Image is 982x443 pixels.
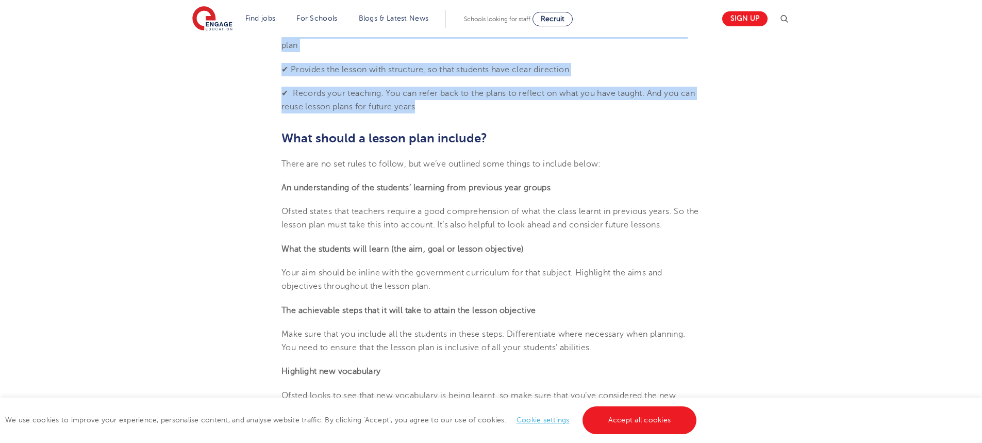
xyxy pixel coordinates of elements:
a: Sign up [722,11,768,26]
span: Ofsted looks to see that new vocabulary is being learnt, so make sure that you’ve considered the ... [281,391,676,414]
a: For Schools [296,14,337,22]
span: We use cookies to improve your experience, personalise content, and analyse website traffic. By c... [5,416,699,424]
span: ✔ Provides the lesson with structure, so that students have clear direction [281,65,569,74]
img: Engage Education [192,6,232,32]
a: Blogs & Latest News [359,14,429,22]
span: Make sure that you include all the students in these steps. Differentiate where necessary when pl... [281,330,686,352]
a: Cookie settings [517,416,570,424]
span: Your aim should be inline with the government curriculum for that subject. Highlight the aims and... [281,268,662,291]
span: Recruit [541,15,564,23]
a: Accept all cookies [582,406,697,434]
a: Recruit [532,12,573,26]
a: Find jobs [245,14,276,22]
b: Highlight new vocabulary [281,367,381,376]
span: ✔ Records your teaching. You can refer back to the plans to reflect on what you have taught. And ... [281,89,695,111]
b: What the students will learn (the aim, goal or lesson objective) [281,244,524,254]
span: Schools looking for staff [464,15,530,23]
b: The achievable steps that it will take to attain the lesson objective [281,306,536,315]
span: What should a lesson plan include? [281,131,487,145]
b: An understanding of the students’ learning from previous year groups [281,183,551,192]
span: There are no set rules to follow, but we’ve outlined some things to include below: [281,159,601,169]
span: Ofsted states that teachers require a good comprehension of what the class learnt in previous yea... [281,207,699,229]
